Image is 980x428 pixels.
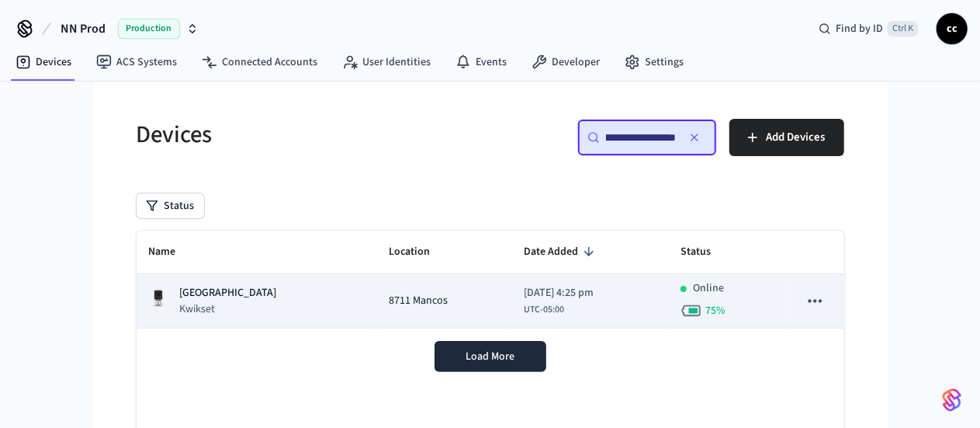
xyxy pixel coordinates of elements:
img: Apple [6,228,45,240]
a: Events [443,48,519,76]
span: 75 % [705,303,725,318]
span: Regístrate con Apple [45,228,141,239]
span: Status [680,240,731,264]
a: Developer [519,48,612,76]
span: Production [118,19,180,39]
button: Load More [435,341,546,372]
span: Regístrate con Email [44,211,140,222]
span: Load More [466,349,514,364]
span: Regístrate con Facebook [64,193,180,205]
img: SeamLogoGradient.69752ec5.svg [943,388,961,412]
span: [DATE] 4:25 pm [525,285,594,301]
span: Regístrate ahora [6,125,83,137]
span: Date Added [525,240,599,264]
p: Online [693,280,724,297]
button: Status [137,193,204,218]
span: Ver ahorros [6,100,60,112]
span: Add Devices [767,127,826,148]
h5: Devices [137,119,481,151]
span: cc [938,15,966,43]
a: ACS Systems [84,48,189,76]
img: Google [6,176,52,189]
span: cashback [143,96,189,110]
a: Settings [612,48,696,76]
p: Kwikset [180,301,277,317]
img: Email [6,211,44,223]
a: Devices [3,48,84,76]
span: Ctrl K [888,21,918,37]
span: Location [389,240,450,264]
div: Find by IDCtrl K [806,15,930,43]
span: UTC-05:00 [525,303,565,317]
table: sticky table [137,231,844,329]
a: User Identities [330,48,443,76]
span: NN Prod [61,19,106,38]
span: 8711 Mancos [389,293,448,309]
span: Regístrate ahora [6,151,83,163]
span: Iniciar sesión [6,125,67,137]
img: Facebook [6,193,64,206]
button: Add Devices [729,119,844,156]
span: Regístrate con Google [52,176,155,188]
p: [GEOGRAPHIC_DATA] [180,285,277,301]
button: cc [937,13,968,44]
span: Name [149,240,196,264]
span: Find by ID [836,21,883,37]
div: America/Bogota [525,285,594,317]
a: Connected Accounts [189,48,330,76]
img: Kwikset Halo Touchscreen Wifi Enabled Smart Lock, Polished Chrome, Front [149,289,168,308]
